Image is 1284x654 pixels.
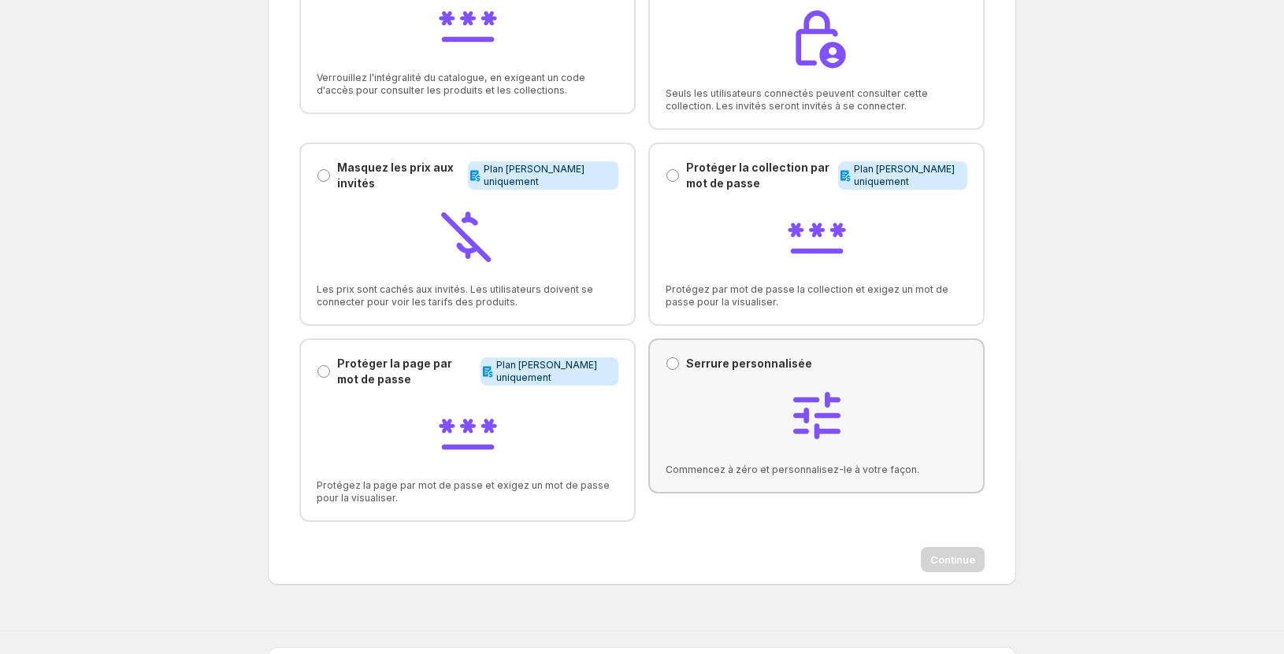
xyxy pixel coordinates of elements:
[666,283,967,309] span: Protégez par mot de passe la collection et exigez un mot de passe pour la visualiser.
[337,356,474,387] p: Protéger la page par mot de passe
[337,160,462,191] p: Masquez les prix aux invités
[317,479,618,504] span: Protégez la page par mot de passe et exigez un mot de passe pour la visualiser.
[686,160,832,191] p: Protéger la collection par mot de passe
[666,87,967,113] span: Seuls les utilisateurs connectés peuvent consulter cette collection. Les invités seront invités à...
[785,384,848,447] img: Custom lock
[496,359,612,384] span: Plan [PERSON_NAME] uniquement
[854,163,961,188] span: Plan [PERSON_NAME] uniquement
[686,356,812,371] p: Serrure personnalisée
[436,400,499,463] img: Password protect page
[436,204,499,267] img: Hide prices from guests
[484,163,612,188] span: Plan [PERSON_NAME] uniquement
[317,72,618,97] span: Verrouillez l'intégralité du catalogue, en exigeant un code d'accès pour consulter les produits e...
[317,283,618,309] span: Les prix sont cachés aux invités. Les utilisateurs doivent se connecter pour voir les tarifs des ...
[785,204,848,267] img: Password protect collection
[785,8,848,71] img: Lock collection from guests
[666,464,967,476] span: Commencez à zéro et personnalisez-le à votre façon.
